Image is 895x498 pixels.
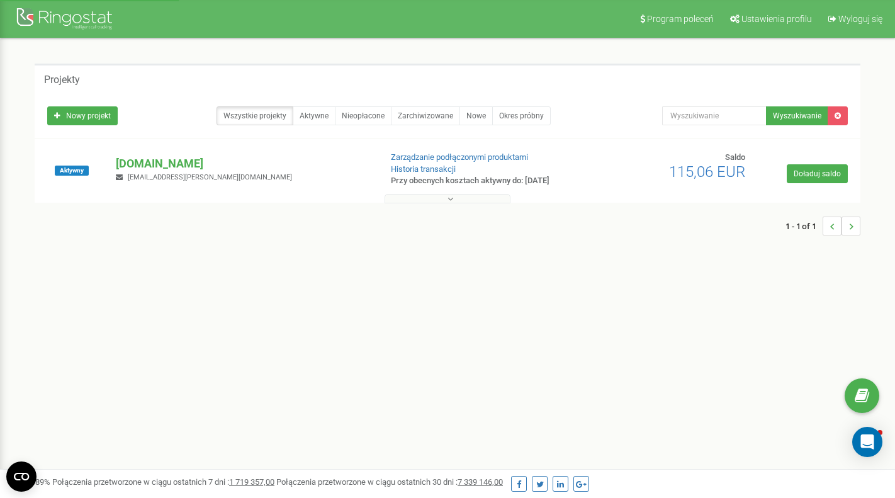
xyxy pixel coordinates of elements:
[766,106,828,125] button: Wyszukiwanie
[725,152,745,162] span: Saldo
[458,477,503,487] u: 7 339 146,00
[44,74,80,86] h5: Projekty
[128,173,292,181] span: [EMAIL_ADDRESS][PERSON_NAME][DOMAIN_NAME]
[47,106,118,125] a: Nowy projekt
[785,204,860,248] nav: ...
[52,477,274,487] span: Połączenia przetworzone w ciągu ostatnich 7 dni :
[55,166,89,176] span: Aktywny
[391,175,577,187] p: Przy obecnych kosztach aktywny do: [DATE]
[6,461,37,492] button: Open CMP widget
[647,14,714,24] span: Program poleceń
[293,106,335,125] a: Aktywne
[391,106,460,125] a: Zarchiwizowane
[391,164,456,174] a: Historia transakcji
[838,14,882,24] span: Wyloguj się
[669,163,745,181] span: 115,06 EUR
[217,106,293,125] a: Wszystkie projekty
[492,106,551,125] a: Okres próbny
[335,106,391,125] a: Nieopłacone
[116,156,370,172] p: [DOMAIN_NAME]
[391,152,528,162] a: Zarządzanie podłączonymi produktami
[852,427,882,457] div: Open Intercom Messenger
[459,106,493,125] a: Nowe
[662,106,767,125] input: Wyszukiwanie
[785,217,823,235] span: 1 - 1 of 1
[787,164,848,183] a: Doładuj saldo
[741,14,812,24] span: Ustawienia profilu
[229,477,274,487] u: 1 719 357,00
[276,477,503,487] span: Połączenia przetworzone w ciągu ostatnich 30 dni :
